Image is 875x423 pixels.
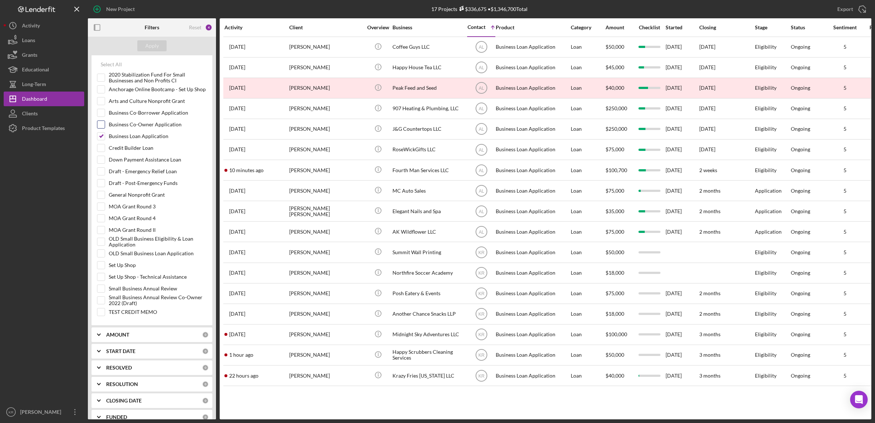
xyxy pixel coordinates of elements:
[137,40,167,51] button: Apply
[827,290,863,296] div: 5
[4,92,84,106] a: Dashboard
[229,373,258,379] time: 2025-10-06 23:36
[571,222,605,241] div: Loan
[830,2,871,16] button: Export
[699,208,721,214] time: 2 months
[229,352,253,358] time: 2025-10-07 20:28
[289,366,362,385] div: [PERSON_NAME]
[18,405,66,421] div: [PERSON_NAME]
[22,92,47,108] div: Dashboard
[791,352,810,358] div: Ongoing
[468,24,485,30] div: Contact
[106,348,135,354] b: START DATE
[496,160,569,180] div: Business Loan Application
[289,78,362,98] div: [PERSON_NAME]
[606,78,633,98] div: $40,000
[229,249,245,255] time: 2025-09-30 19:51
[22,48,37,64] div: Grants
[479,65,484,70] text: AL
[571,160,605,180] div: Loan
[496,58,569,77] div: Business Loan Application
[22,106,38,123] div: Clients
[699,25,754,30] div: Closing
[109,203,207,210] label: MOA Grant Round 3
[755,119,790,139] div: Eligibility
[109,215,207,222] label: MOA Grant Round 4
[289,181,362,200] div: [PERSON_NAME]
[392,78,466,98] div: Peak Feed and Seed
[496,201,569,221] div: Business Loan Application
[109,261,207,269] label: Set Up Shop
[571,345,605,365] div: Loan
[755,222,790,241] div: Application
[699,331,721,337] time: 3 months
[109,250,207,257] label: OLD Small Business Loan Application
[8,410,13,414] text: KR
[827,229,863,235] div: 5
[392,284,466,303] div: Posh Eatery & Events
[22,121,65,137] div: Product Templates
[109,109,207,116] label: Business Co-Borrower Application
[571,263,605,283] div: Loan
[571,304,605,324] div: Loan
[571,58,605,77] div: Loan
[22,33,35,49] div: Loans
[289,222,362,241] div: [PERSON_NAME]
[496,304,569,324] div: Business Loan Application
[106,381,138,387] b: RESOLUTION
[666,284,699,303] div: [DATE]
[755,99,790,118] div: Eligibility
[666,99,699,118] div: [DATE]
[755,37,790,57] div: Eligibility
[571,25,605,30] div: Category
[4,77,84,92] a: Long-Term
[755,366,790,385] div: Eligibility
[22,62,49,79] div: Educational
[571,201,605,221] div: Loan
[479,45,484,50] text: AL
[392,242,466,262] div: Summit Wall Printing
[22,77,46,93] div: Long-Term
[479,209,484,214] text: AL
[791,331,810,337] div: Ongoing
[755,284,790,303] div: Eligibility
[755,181,790,200] div: Application
[229,229,245,235] time: 2025-09-22 23:28
[392,345,466,365] div: Happy Scrubbers Cleaning Services
[827,105,863,111] div: 5
[106,414,127,420] b: FUNDED
[289,284,362,303] div: [PERSON_NAME]
[145,40,159,51] div: Apply
[106,2,135,16] div: New Project
[755,25,790,30] div: Stage
[699,85,715,91] time: [DATE]
[202,397,209,404] div: 0
[791,25,826,30] div: Status
[289,58,362,77] div: [PERSON_NAME]
[791,311,810,317] div: Ongoing
[571,181,605,200] div: Loan
[496,345,569,365] div: Business Loan Application
[791,126,810,132] div: Ongoing
[392,201,466,221] div: Elegant Nails and Spa
[289,99,362,118] div: [PERSON_NAME]
[4,62,84,77] button: Educational
[699,126,715,132] time: [DATE]
[457,6,487,12] div: $336,675
[699,352,721,358] time: 3 months
[755,242,790,262] div: Eligibility
[109,308,207,316] label: TEST CREDIT MEMO
[699,44,715,50] time: [DATE]
[606,331,627,337] span: $100,000
[666,181,699,200] div: [DATE]
[478,373,484,378] text: KR
[229,311,245,317] time: 2025-09-18 23:11
[666,325,699,344] div: [DATE]
[431,6,528,12] div: 17 Projects • $1,346,700 Total
[4,106,84,121] button: Clients
[4,48,84,62] button: Grants
[479,106,484,111] text: AL
[699,64,715,70] time: [DATE]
